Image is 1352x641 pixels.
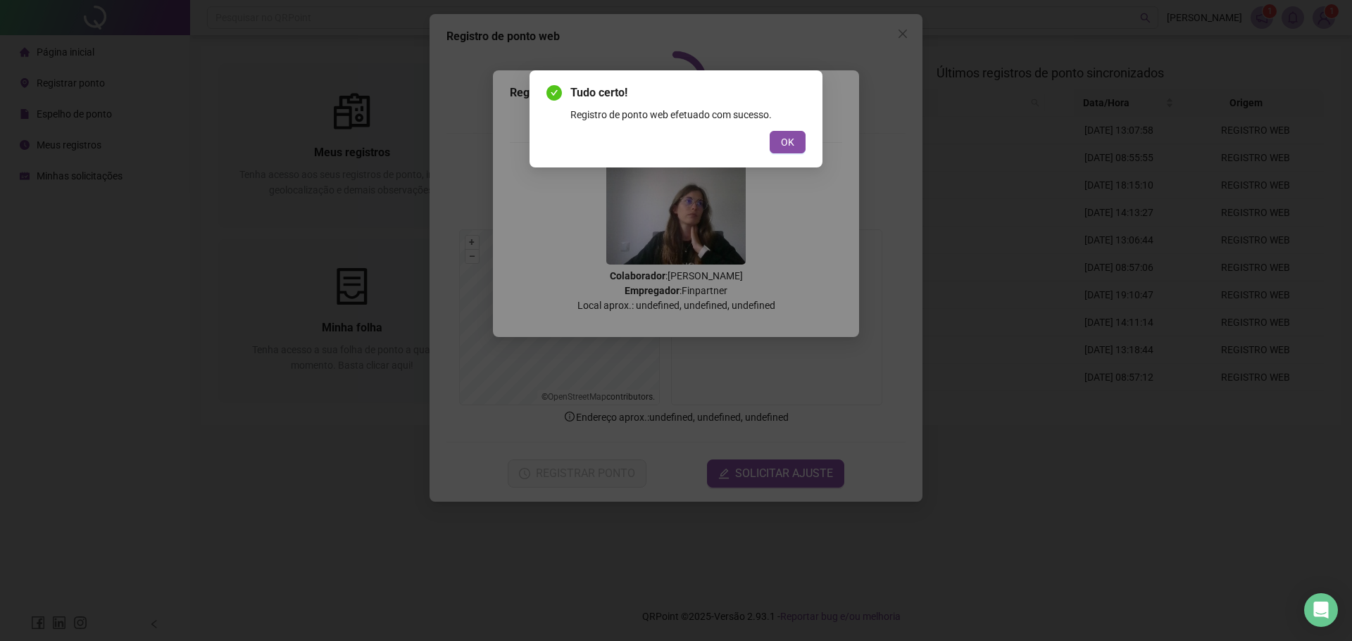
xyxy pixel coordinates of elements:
div: Open Intercom Messenger [1304,593,1338,627]
div: Registro de ponto web efetuado com sucesso. [570,107,806,122]
span: OK [781,134,794,150]
span: Tudo certo! [570,84,806,101]
span: check-circle [546,85,562,101]
button: OK [770,131,806,153]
